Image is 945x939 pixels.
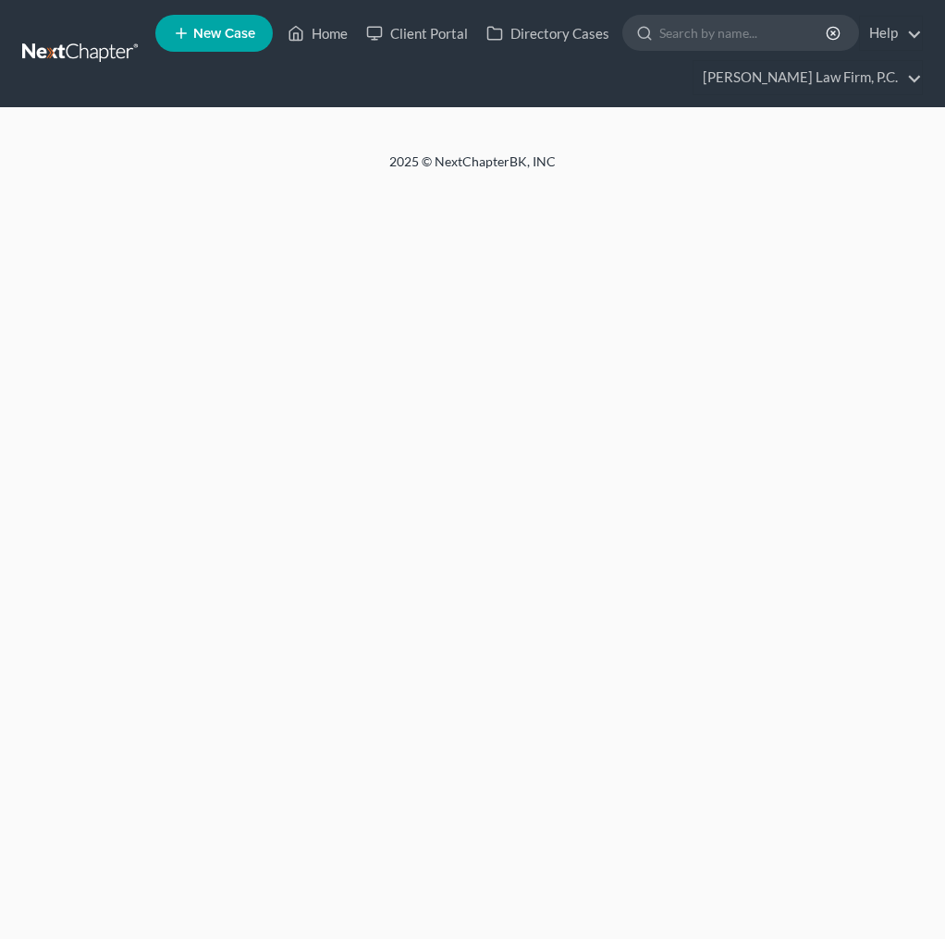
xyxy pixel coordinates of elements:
[193,27,255,41] span: New Case
[357,17,477,50] a: Client Portal
[693,61,922,94] a: [PERSON_NAME] Law Firm, P.C.
[860,17,922,50] a: Help
[477,17,619,50] a: Directory Cases
[278,17,357,50] a: Home
[659,16,828,50] input: Search by name...
[29,152,916,186] div: 2025 © NextChapterBK, INC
